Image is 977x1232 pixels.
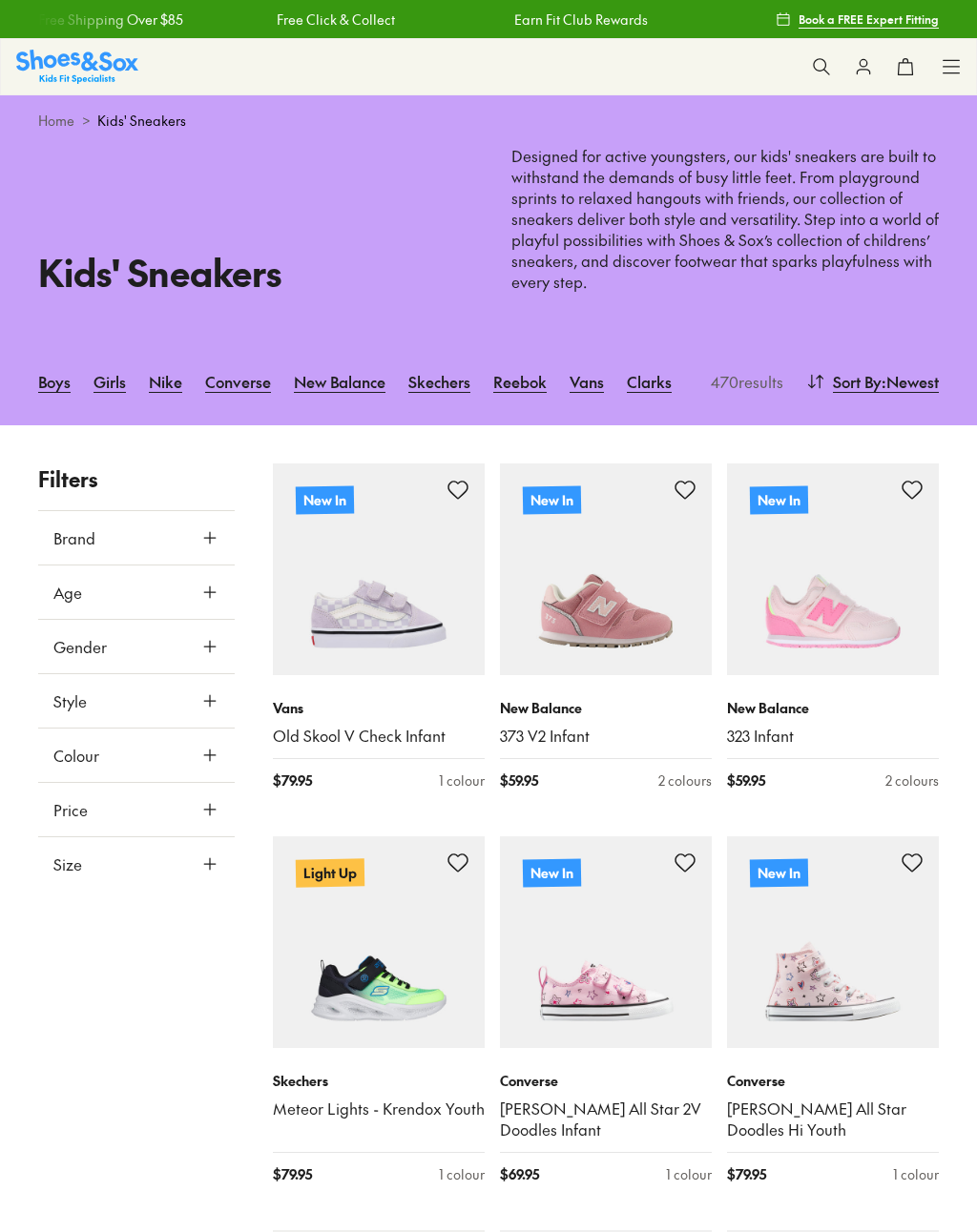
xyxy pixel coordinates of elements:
[727,1164,766,1184] span: $ 79.95
[523,859,581,888] p: New In
[727,726,939,747] a: 323 Infant
[294,360,385,402] a: New Balance
[38,674,235,728] button: Style
[666,1164,712,1184] div: 1 colour
[296,859,364,888] p: Light Up
[38,729,235,782] button: Colour
[500,698,712,718] p: New Balance
[727,1071,939,1091] p: Converse
[296,486,354,515] p: New In
[750,859,808,888] p: New In
[273,726,485,747] a: Old Skool V Check Infant
[53,744,99,767] span: Colour
[53,526,95,549] span: Brand
[439,1164,485,1184] div: 1 colour
[727,463,939,675] a: New In
[570,360,604,402] a: Vans
[38,511,235,565] button: Brand
[511,146,939,292] p: Designed for active youngsters, our kids' sneakers are built to withstand the demands of busy lit...
[500,726,712,747] a: 373 V2 Infant
[97,111,186,131] span: Kids' Sneakers
[799,10,939,28] span: Book a FREE Expert Fitting
[627,360,672,402] a: Clarks
[523,486,581,515] p: New In
[53,635,107,658] span: Gender
[38,837,235,891] button: Size
[658,770,712,791] div: 2 colours
[500,836,712,1048] a: New In
[500,1071,712,1091] p: Converse
[38,111,939,131] div: >
[38,360,71,402] a: Boys
[38,565,235,619] button: Age
[833,370,882,393] span: Sort By
[53,689,87,712] span: Style
[727,770,765,791] span: $ 59.95
[727,836,939,1048] a: New In
[273,770,312,791] span: $ 79.95
[53,798,88,821] span: Price
[776,2,939,36] a: Book a FREE Expert Fitting
[703,370,783,393] p: 470 results
[273,836,485,1048] a: Light Up
[53,581,82,604] span: Age
[273,1071,485,1091] p: Skechers
[893,1164,939,1184] div: 1 colour
[16,50,138,83] img: SNS_Logo_Responsive.svg
[94,360,126,402] a: Girls
[882,370,939,393] span: : Newest
[727,698,939,718] p: New Balance
[806,360,939,402] button: Sort By:Newest
[408,360,470,402] a: Skechers
[273,1164,312,1184] span: $ 79.95
[16,50,138,83] a: Shoes & Sox
[500,463,712,675] a: New In
[439,770,485,791] div: 1 colour
[273,463,485,675] a: New In
[500,770,538,791] span: $ 59.95
[205,360,271,402] a: Converse
[493,360,547,402] a: Reebok
[500,1164,539,1184] span: $ 69.95
[750,486,808,515] p: New In
[38,245,466,299] h1: Kids' Sneakers
[273,1099,485,1119] a: Meteor Lights - Krendox Youth
[885,770,939,791] div: 2 colours
[53,852,82,875] span: Size
[727,1099,939,1140] a: [PERSON_NAME] All Star Doodles Hi Youth
[38,783,235,836] button: Price
[38,463,235,495] p: Filters
[273,698,485,718] p: Vans
[500,1099,712,1140] a: [PERSON_NAME] All Star 2V Doodles Infant
[149,360,182,402] a: Nike
[38,620,235,673] button: Gender
[38,111,74,131] a: Home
